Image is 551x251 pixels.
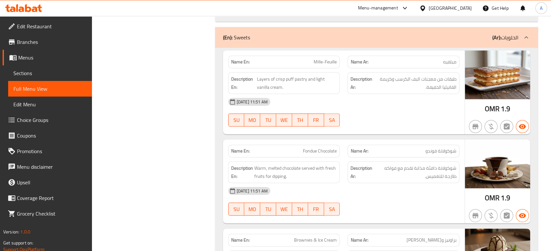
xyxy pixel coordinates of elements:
button: TH [292,203,308,216]
span: Promotions [17,147,87,155]
a: Full Menu View [8,81,92,97]
b: (En): [223,33,232,42]
span: براونيز و[PERSON_NAME] [407,237,456,244]
a: Menus [3,50,92,65]
span: طبقات من معجنات البف الكرسب وكريمة الفانيليا الخفيفة. [374,75,456,91]
span: Edit Menu [13,100,87,108]
strong: Name En: [231,148,250,154]
strong: Description Ar: [350,75,372,91]
button: WE [276,113,292,126]
strong: Name En: [231,59,250,65]
span: 1.0.0 [20,228,30,236]
div: [GEOGRAPHIC_DATA] [429,5,472,12]
span: Coupons [17,132,87,139]
span: Brownies & Ice Cream [294,237,337,244]
strong: Name En: [231,237,250,244]
a: Edit Restaurant [3,19,92,34]
span: Fondue Chocolate [303,148,337,154]
button: TU [260,113,276,126]
a: Coupons [3,128,92,143]
span: SU [231,205,242,214]
a: Grocery Checklist [3,206,92,221]
button: Available [516,120,529,133]
a: Coverage Report [3,190,92,206]
span: 1.9 [501,192,510,204]
strong: Description Ar: [350,164,373,180]
span: TU [263,205,274,214]
span: MO [247,205,258,214]
strong: Name Ar: [350,237,368,244]
a: Edit Menu [8,97,92,112]
span: WE [279,205,290,214]
button: FR [308,113,324,126]
div: (En): Sweets(Ar):الحلويات [215,27,538,48]
a: Choice Groups [3,112,92,128]
span: Warm, melted chocolate served with fresh fruits for dipping. [254,164,337,180]
span: 1.9 [501,102,510,115]
strong: Name Ar: [350,59,368,65]
a: Menu disclaimer [3,159,92,175]
span: OMR [485,102,499,115]
button: Purchased item [484,120,498,133]
a: Sections [8,65,92,81]
span: SU [231,115,242,125]
span: [DATE] 11:51 AM [234,99,270,105]
span: FR [311,205,321,214]
button: TU [260,203,276,216]
span: [DATE] 11:51 AM [234,188,270,194]
strong: Description En: [231,75,256,91]
button: TH [292,113,308,126]
b: (Ar): [492,33,501,42]
button: SA [324,113,340,126]
span: TU [263,115,274,125]
span: MO [247,115,258,125]
span: Choice Groups [17,116,87,124]
span: Menus [18,54,87,61]
span: Full Menu View [13,85,87,93]
img: Fondue_Chocolate638955217372565990.jpg [465,139,530,188]
a: Upsell [3,175,92,190]
button: Not branch specific item [469,209,482,222]
button: Purchased item [484,209,498,222]
a: Promotions [3,143,92,159]
span: Upsell [17,178,87,186]
button: Available [516,209,529,222]
span: FR [311,115,321,125]
span: Edit Restaurant [17,22,87,30]
span: Grocery Checklist [17,210,87,218]
p: الحلويات [492,33,518,41]
span: TH [295,115,305,125]
button: MO [244,113,260,126]
button: SA [324,203,340,216]
span: Branches [17,38,87,46]
p: Sweets [223,33,250,41]
span: OMR [485,192,499,204]
button: Not branch specific item [469,120,482,133]
span: Mille-Feuille [314,59,337,65]
div: Menu-management [358,4,398,12]
span: WE [279,115,290,125]
button: Not has choices [500,209,513,222]
span: شوكولاتة دافئة مذابة تقدم مع فواكه طازجة للتغميس. [374,164,456,180]
strong: Description En: [231,164,253,180]
button: MO [244,203,260,216]
span: TH [295,205,305,214]
a: Branches [3,34,92,50]
span: Version: [3,228,19,236]
button: WE [276,203,292,216]
span: Sections [13,69,87,77]
button: Not has choices [500,120,513,133]
span: Menu disclaimer [17,163,87,171]
button: SU [228,113,245,126]
span: SA [327,115,337,125]
button: SU [228,203,245,216]
span: Coverage Report [17,194,87,202]
img: MilleFeuille638955218527652062.jpg [465,50,530,99]
span: Get support on: [3,239,33,247]
strong: Name Ar: [350,148,368,154]
span: شوكولاتة فوندو [425,148,456,154]
span: A [540,5,543,12]
span: ميلفيه [443,59,456,65]
span: SA [327,205,337,214]
button: FR [308,203,324,216]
